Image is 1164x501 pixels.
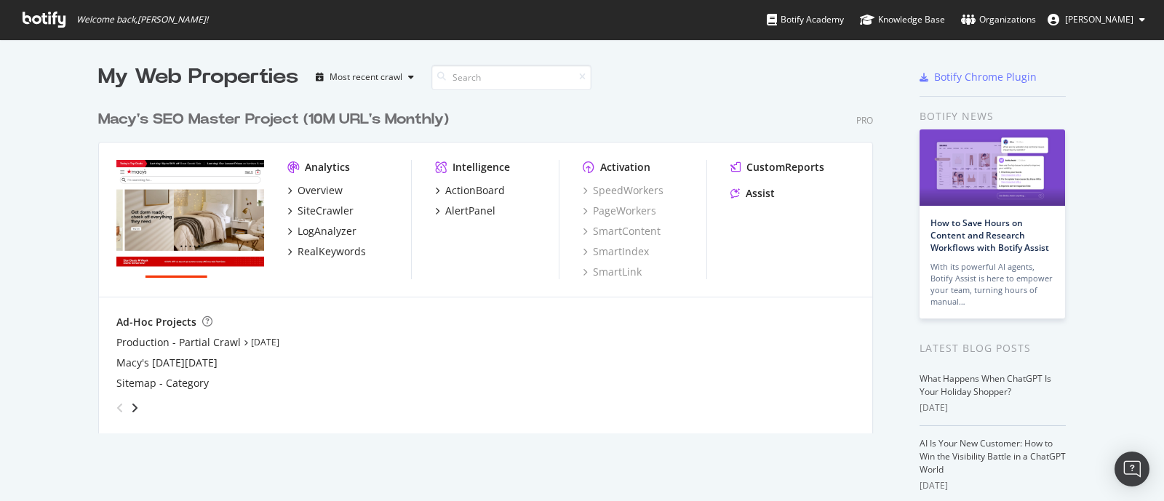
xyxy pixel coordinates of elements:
[920,129,1065,206] img: How to Save Hours on Content and Research Workflows with Botify Assist
[116,160,264,278] img: www.macys.com
[445,183,505,198] div: ActionBoard
[98,109,455,130] a: Macy's SEO Master Project (10M URL's Monthly)
[934,70,1037,84] div: Botify Chrome Plugin
[583,224,661,239] a: SmartContent
[583,204,656,218] a: PageWorkers
[600,160,650,175] div: Activation
[920,479,1066,492] div: [DATE]
[920,108,1066,124] div: Botify news
[98,109,449,130] div: Macy's SEO Master Project (10M URL's Monthly)
[435,204,495,218] a: AlertPanel
[453,160,510,175] div: Intelligence
[1065,13,1133,25] span: Corinne Tynan
[746,186,775,201] div: Assist
[930,217,1049,254] a: How to Save Hours on Content and Research Workflows with Botify Assist
[930,261,1054,308] div: With its powerful AI agents, Botify Assist is here to empower your team, turning hours of manual…
[310,65,420,89] button: Most recent crawl
[860,12,945,27] div: Knowledge Base
[287,204,354,218] a: SiteCrawler
[116,335,241,350] a: Production - Partial Crawl
[76,14,208,25] span: Welcome back, [PERSON_NAME] !
[298,183,343,198] div: Overview
[920,340,1066,356] div: Latest Blog Posts
[583,265,642,279] a: SmartLink
[920,437,1066,476] a: AI Is Your New Customer: How to Win the Visibility Battle in a ChatGPT World
[116,356,218,370] a: Macy's [DATE][DATE]
[116,376,209,390] a: Sitemap - Category
[287,183,343,198] a: Overview
[251,336,279,348] a: [DATE]
[730,160,824,175] a: CustomReports
[730,186,775,201] a: Assist
[746,160,824,175] div: CustomReports
[298,244,366,259] div: RealKeywords
[767,12,844,27] div: Botify Academy
[116,315,196,329] div: Ad-Hoc Projects
[961,12,1036,27] div: Organizations
[1036,8,1157,31] button: [PERSON_NAME]
[856,114,873,127] div: Pro
[305,160,350,175] div: Analytics
[129,401,140,415] div: angle-right
[583,183,663,198] a: SpeedWorkers
[98,92,885,433] div: grid
[98,63,298,92] div: My Web Properties
[431,65,591,90] input: Search
[330,73,402,81] div: Most recent crawl
[445,204,495,218] div: AlertPanel
[920,372,1051,398] a: What Happens When ChatGPT Is Your Holiday Shopper?
[583,244,649,259] a: SmartIndex
[287,244,366,259] a: RealKeywords
[298,224,356,239] div: LogAnalyzer
[920,70,1037,84] a: Botify Chrome Plugin
[111,396,129,420] div: angle-left
[920,401,1066,414] div: [DATE]
[298,204,354,218] div: SiteCrawler
[435,183,505,198] a: ActionBoard
[1115,452,1149,486] div: Open Intercom Messenger
[287,224,356,239] a: LogAnalyzer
